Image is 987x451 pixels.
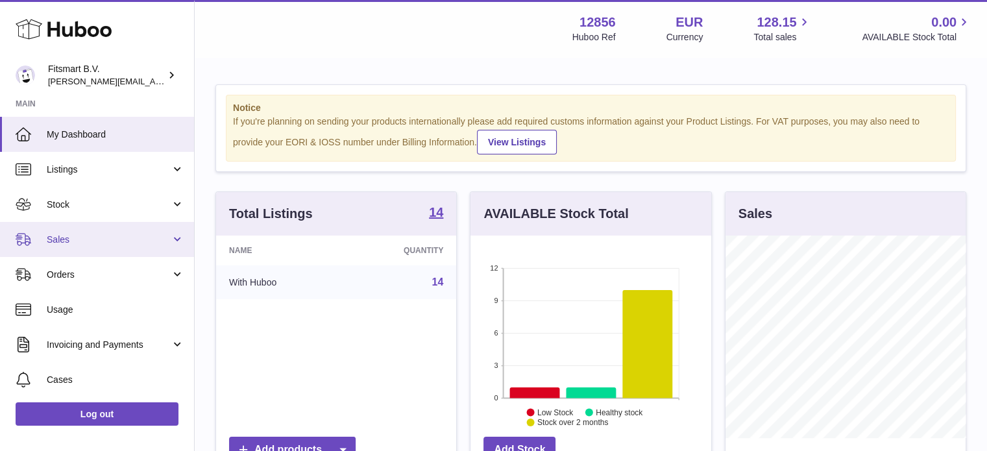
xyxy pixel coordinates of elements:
div: Huboo Ref [572,31,616,43]
a: 14 [432,276,444,287]
a: 0.00 AVAILABLE Stock Total [862,14,971,43]
span: AVAILABLE Stock Total [862,31,971,43]
span: Cases [47,374,184,386]
span: [PERSON_NAME][EMAIL_ADDRESS][DOMAIN_NAME] [48,76,260,86]
a: 14 [429,206,443,221]
text: Stock over 2 months [537,418,608,427]
td: With Huboo [216,265,343,299]
div: Currency [666,31,703,43]
text: 6 [494,329,498,337]
text: 0 [494,394,498,402]
span: Sales [47,234,171,246]
text: 12 [491,264,498,272]
text: Low Stock [537,408,574,417]
span: Total sales [753,31,811,43]
text: 3 [494,361,498,369]
img: jonathan@leaderoo.com [16,66,35,85]
text: Healthy stock [596,408,643,417]
strong: 14 [429,206,443,219]
strong: Notice [233,102,949,114]
div: Fitsmart B.V. [48,63,165,88]
h3: Sales [738,205,772,223]
span: My Dashboard [47,128,184,141]
h3: Total Listings [229,205,313,223]
th: Quantity [343,236,456,265]
span: 128.15 [757,14,796,31]
strong: 12856 [579,14,616,31]
strong: EUR [676,14,703,31]
th: Name [216,236,343,265]
span: Orders [47,269,171,281]
a: 128.15 Total sales [753,14,811,43]
span: Invoicing and Payments [47,339,171,351]
h3: AVAILABLE Stock Total [483,205,628,223]
span: Stock [47,199,171,211]
a: Log out [16,402,178,426]
a: View Listings [477,130,557,154]
text: 9 [494,297,498,304]
div: If you're planning on sending your products internationally please add required customs informati... [233,116,949,154]
span: 0.00 [931,14,957,31]
span: Listings [47,164,171,176]
span: Usage [47,304,184,316]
